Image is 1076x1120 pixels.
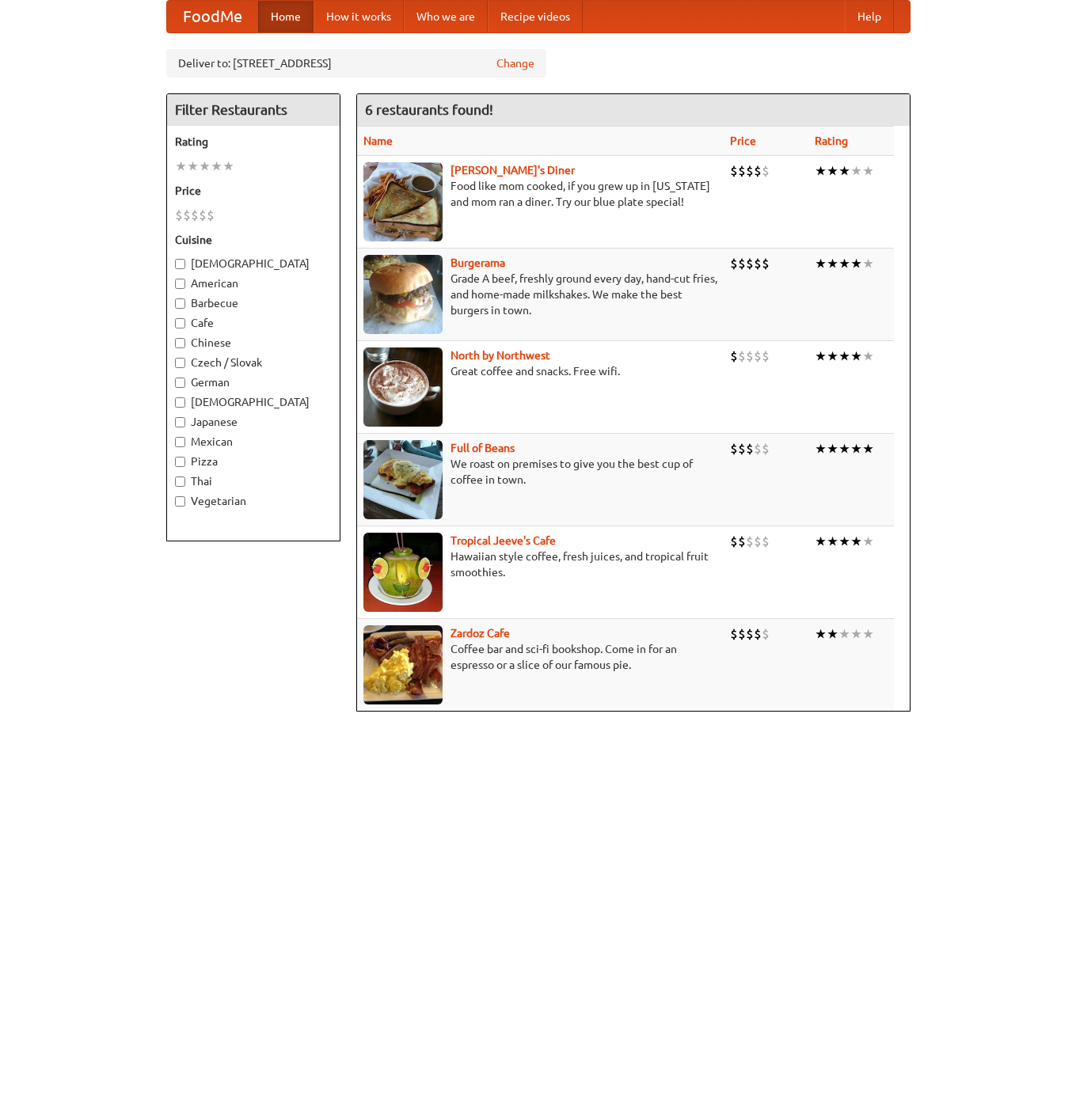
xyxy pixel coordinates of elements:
[175,232,332,248] h5: Cuisine
[730,625,738,643] li: $
[175,279,185,289] input: American
[451,534,556,547] a: Tropical Jeeve's Cafe
[754,162,762,180] li: $
[762,533,770,550] li: $
[222,158,234,175] li: ★
[730,347,738,365] li: $
[363,347,443,427] img: north.jpg
[191,207,199,224] li: $
[199,158,211,175] li: ★
[762,162,770,180] li: $
[850,255,862,272] li: ★
[175,417,185,427] input: Japanese
[827,347,838,365] li: ★
[207,207,215,224] li: $
[845,1,894,32] a: Help
[365,102,493,117] ng-pluralize: 6 restaurants found!
[730,162,738,180] li: $
[175,397,185,408] input: [DEMOGRAPHIC_DATA]
[451,442,515,454] a: Full of Beans
[451,627,510,640] a: Zardoz Cafe
[738,440,746,457] li: $
[762,255,770,272] li: $
[746,347,754,365] li: $
[850,162,862,180] li: ★
[838,533,850,550] li: ★
[175,496,185,507] input: Vegetarian
[363,440,443,519] img: beans.jpg
[815,440,827,457] li: ★
[363,135,393,147] a: Name
[451,349,550,362] a: North by Northwest
[167,1,258,32] a: FoodMe
[363,255,443,334] img: burgerama.jpg
[827,533,838,550] li: ★
[815,255,827,272] li: ★
[183,207,191,224] li: $
[211,158,222,175] li: ★
[258,1,314,32] a: Home
[363,271,717,318] p: Grade A beef, freshly ground every day, hand-cut fries, and home-made milkshakes. We make the bes...
[175,275,332,291] label: American
[175,207,183,224] li: $
[175,256,332,271] label: [DEMOGRAPHIC_DATA]
[175,315,332,331] label: Cafe
[754,625,762,643] li: $
[746,440,754,457] li: $
[363,625,443,704] img: zardoz.jpg
[730,135,756,147] a: Price
[363,363,717,379] p: Great coffee and snacks. Free wifi.
[175,493,332,509] label: Vegetarian
[175,378,185,388] input: German
[488,1,583,32] a: Recipe videos
[862,440,874,457] li: ★
[166,49,546,78] div: Deliver to: [STREET_ADDRESS]
[827,440,838,457] li: ★
[746,625,754,643] li: $
[175,183,332,199] h5: Price
[762,440,770,457] li: $
[850,625,862,643] li: ★
[827,162,838,180] li: ★
[451,256,505,269] a: Burgerama
[738,255,746,272] li: $
[175,437,185,447] input: Mexican
[187,158,199,175] li: ★
[738,347,746,365] li: $
[815,162,827,180] li: ★
[838,162,850,180] li: ★
[746,162,754,180] li: $
[175,457,185,467] input: Pizza
[815,533,827,550] li: ★
[175,454,332,469] label: Pizza
[175,338,185,348] input: Chinese
[815,625,827,643] li: ★
[730,533,738,550] li: $
[730,440,738,457] li: $
[838,347,850,365] li: ★
[175,335,332,351] label: Chinese
[175,434,332,450] label: Mexican
[754,255,762,272] li: $
[827,255,838,272] li: ★
[175,295,332,311] label: Barbecue
[762,625,770,643] li: $
[862,347,874,365] li: ★
[175,318,185,328] input: Cafe
[738,625,746,643] li: $
[762,347,770,365] li: $
[862,255,874,272] li: ★
[363,456,717,488] p: We roast on premises to give you the best cup of coffee in town.
[754,533,762,550] li: $
[754,440,762,457] li: $
[827,625,838,643] li: ★
[850,440,862,457] li: ★
[838,255,850,272] li: ★
[363,641,717,673] p: Coffee bar and sci-fi bookshop. Come in for an espresso or a slice of our famous pie.
[451,164,575,177] a: [PERSON_NAME]'s Diner
[738,533,746,550] li: $
[754,347,762,365] li: $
